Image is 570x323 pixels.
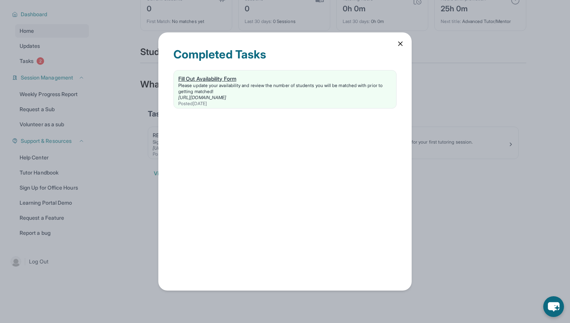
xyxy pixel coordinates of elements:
div: Posted [DATE] [178,101,392,107]
div: Please update your availability and review the number of students you will be matched with prior ... [178,83,392,95]
a: [URL][DOMAIN_NAME] [178,95,226,100]
div: Completed Tasks [173,47,397,70]
a: Fill Out Availability FormPlease update your availability and review the number of students you w... [174,70,396,108]
div: Fill Out Availability Form [178,75,392,83]
button: chat-button [543,296,564,317]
